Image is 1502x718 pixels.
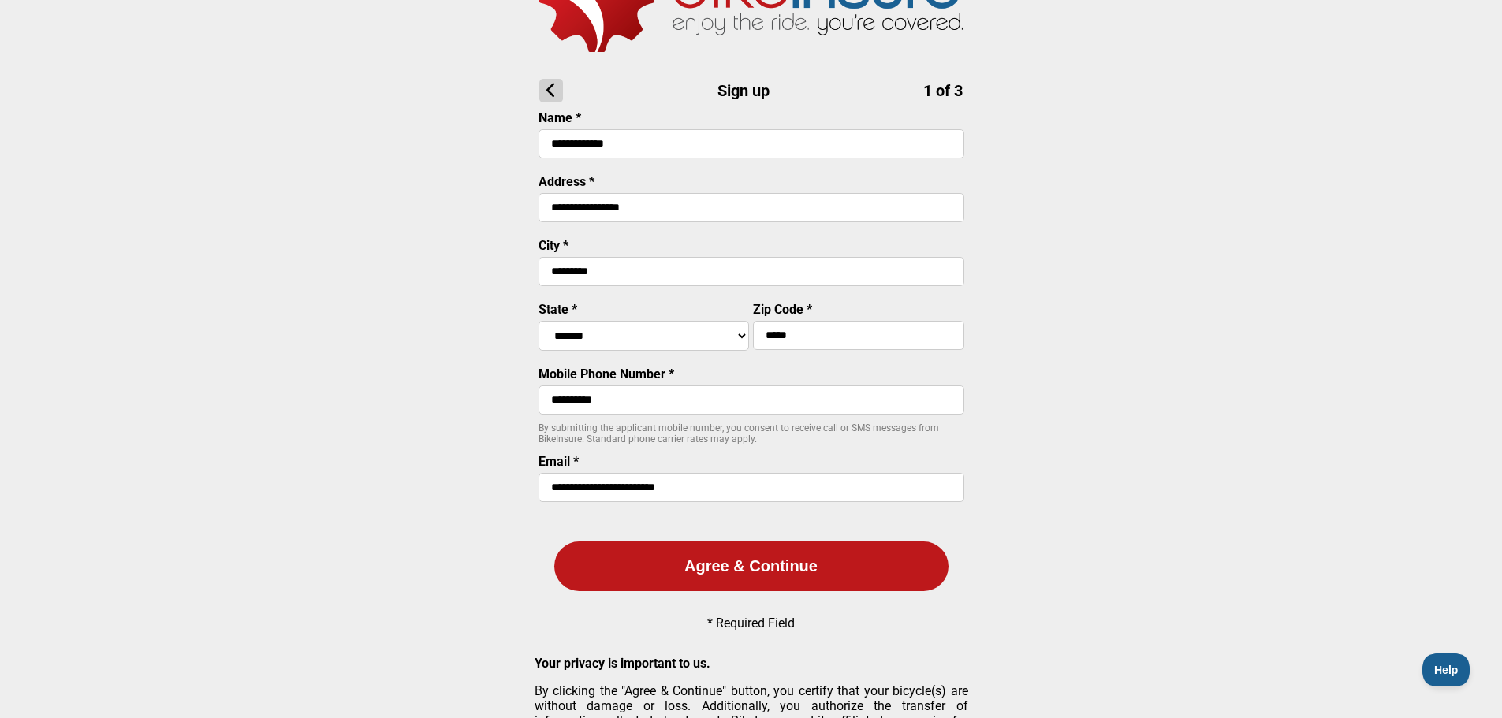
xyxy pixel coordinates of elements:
[539,366,674,381] label: Mobile Phone Number *
[707,616,795,631] p: * Required Field
[539,454,579,469] label: Email *
[554,541,949,591] button: Agree & Continue
[539,422,964,445] p: By submitting the applicant mobile number, you consent to receive call or SMS messages from BikeI...
[539,238,568,253] label: City *
[539,302,577,317] label: State *
[1422,653,1470,686] iframe: Toggle Customer Support
[539,174,594,189] label: Address *
[753,302,812,317] label: Zip Code *
[539,79,963,102] h1: Sign up
[535,656,710,671] strong: Your privacy is important to us.
[923,81,963,100] span: 1 of 3
[539,110,581,125] label: Name *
